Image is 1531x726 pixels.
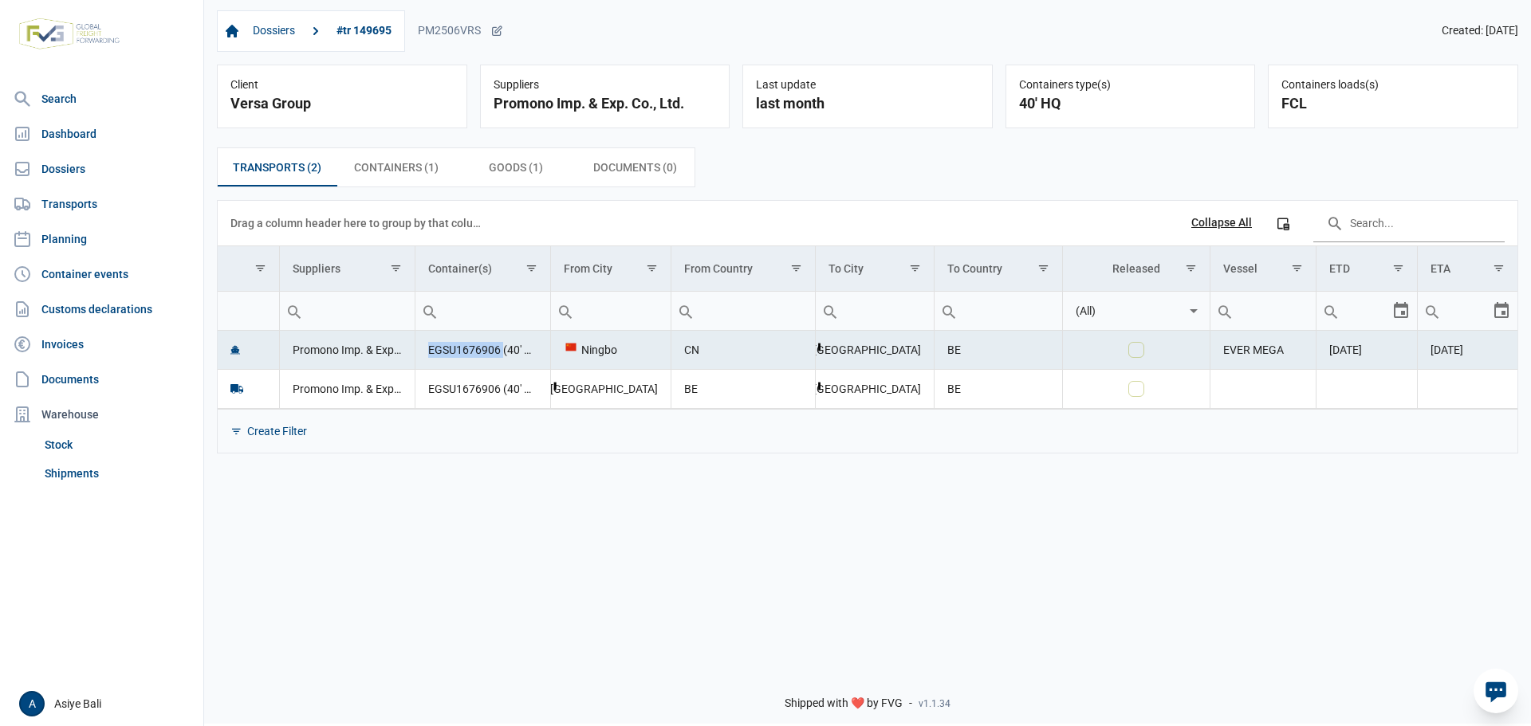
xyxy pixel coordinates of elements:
td: Filter cell [1063,291,1210,330]
div: Search box [415,292,444,330]
a: Invoices [6,328,197,360]
td: Filter cell [218,291,279,330]
td: Column Suppliers [279,246,415,292]
div: Suppliers [494,78,717,92]
div: [GEOGRAPHIC_DATA] [564,381,658,397]
div: Create Filter [247,424,307,438]
td: Column ETD [1317,246,1417,292]
a: Shipments [38,459,197,488]
span: Show filter options for column 'Released' [1185,262,1197,274]
td: Promono Imp. & Exp. Co., Ltd. [279,369,415,408]
button: A [19,691,45,716]
a: Planning [6,223,197,255]
td: Column To Country [935,246,1063,292]
span: Transports (2) [233,158,321,177]
span: Show filter options for column 'To City' [909,262,921,274]
input: Filter cell [415,292,550,330]
div: Ningbo [564,342,658,358]
td: Column To City [815,246,934,292]
div: To City [828,262,864,275]
img: FVG - Global freight forwarding [13,12,126,56]
div: Warehouse [6,398,197,430]
div: Collapse All [1191,216,1252,230]
div: [GEOGRAPHIC_DATA] [828,342,921,358]
div: FCL [1281,92,1505,115]
a: Documents [6,363,197,395]
div: Search box [280,292,309,330]
a: Dossiers [246,18,301,45]
div: Containers loads(s) [1281,78,1505,92]
span: [DATE] [1431,343,1463,356]
td: Filter cell [279,291,415,330]
div: Search box [1210,292,1239,330]
td: EGSU1676906 (40' HQ) [415,331,550,370]
input: Filter cell [280,292,415,330]
div: Select [1391,292,1411,330]
span: Show filter options for column 'To Country' [1037,262,1049,274]
div: [GEOGRAPHIC_DATA] [828,381,921,397]
span: Show filter options for column '' [254,262,266,274]
div: Client [230,78,454,92]
span: Show filter options for column 'ETA' [1493,262,1505,274]
div: 40' HQ [1019,92,1242,115]
span: Created: [DATE] [1442,24,1518,38]
div: Search box [671,292,700,330]
div: To Country [947,262,1002,275]
div: Last update [756,78,979,92]
div: Container(s) [428,262,492,275]
span: Show filter options for column 'From Country' [790,262,802,274]
input: Filter cell [551,292,671,330]
input: Filter cell [1418,292,1492,330]
a: #tr 149695 [330,18,398,45]
div: ETA [1431,262,1450,275]
td: BE [671,369,815,408]
td: Column From Country [671,246,815,292]
a: Transports [6,188,197,220]
td: Column From City [550,246,671,292]
td: BE [935,331,1063,370]
td: BE [935,369,1063,408]
input: Filter cell [1210,292,1316,330]
span: Goods (1) [489,158,543,177]
div: Data grid toolbar [230,201,1505,245]
span: Show filter options for column 'Vessel' [1291,262,1303,274]
div: Containers type(s) [1019,78,1242,92]
div: Suppliers [293,262,340,275]
span: Documents (0) [593,158,677,177]
div: Versa Group [230,92,454,115]
div: PM2506VRS [418,24,503,38]
span: - [909,697,912,711]
a: Dossiers [6,153,197,185]
a: Search [6,83,197,115]
div: Released [1112,262,1160,275]
td: Column Vessel [1210,246,1317,292]
div: Drag a column header here to group by that column [230,210,486,236]
td: Filter cell [1317,291,1417,330]
div: Promono Imp. & Exp. Co., Ltd. [494,92,717,115]
div: Search box [935,292,963,330]
div: Data grid with 2 rows and 11 columns [218,201,1517,453]
td: Filter cell [1417,291,1517,330]
a: Container events [6,258,197,290]
div: From City [564,262,612,275]
input: Filter cell [218,292,279,330]
a: Dashboard [6,118,197,150]
a: Stock [38,430,197,459]
div: last month [756,92,979,115]
td: EGSU1676906 (40' HQ) [415,369,550,408]
span: Show filter options for column 'Container(s)' [525,262,537,274]
div: Select [1492,292,1511,330]
input: Filter cell [935,292,1062,330]
input: Filter cell [671,292,815,330]
span: [DATE] [1329,343,1362,356]
td: Filter cell [671,291,815,330]
div: ETD [1329,262,1350,275]
td: Promono Imp. & Exp. Co., Ltd. [279,331,415,370]
div: Vessel [1223,262,1257,275]
div: Search box [816,292,844,330]
div: Column Chooser [1269,209,1297,237]
span: Containers (1) [354,158,439,177]
div: Search box [1418,292,1446,330]
td: Filter cell [550,291,671,330]
td: Filter cell [1210,291,1317,330]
